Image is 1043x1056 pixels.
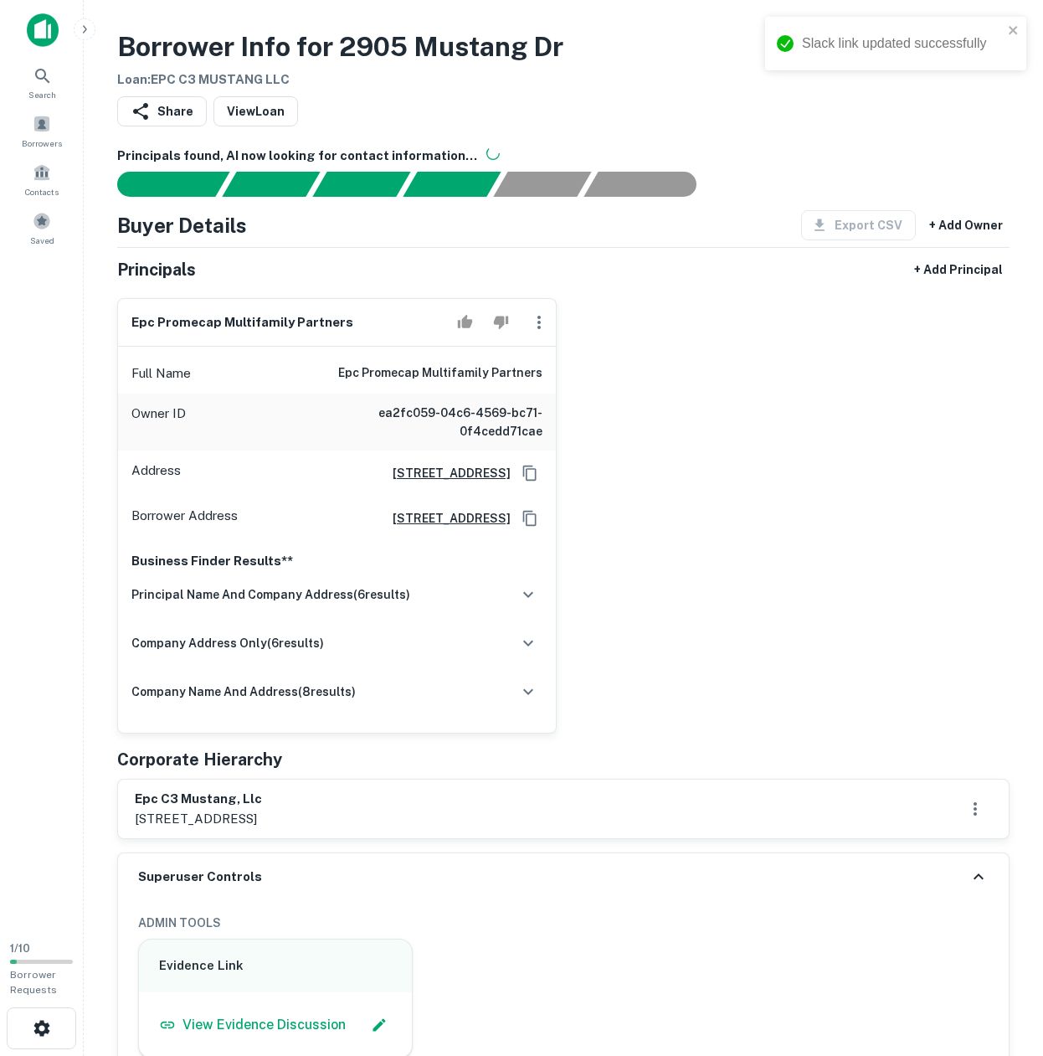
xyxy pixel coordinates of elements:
[131,363,191,384] p: Full Name
[5,108,79,153] a: Borrowers
[450,306,480,339] button: Accept
[117,257,196,282] h5: Principals
[922,210,1010,240] button: + Add Owner
[5,59,79,105] a: Search
[22,137,62,150] span: Borrowers
[1008,23,1020,39] button: close
[117,96,207,126] button: Share
[131,404,186,440] p: Owner ID
[28,88,56,101] span: Search
[367,1012,392,1038] button: Edit Slack Link
[135,809,262,829] p: [STREET_ADDRESS]
[5,205,79,250] a: Saved
[30,234,54,247] span: Saved
[10,942,30,955] span: 1 / 10
[138,914,989,932] h6: ADMIN TOOLS
[117,27,563,67] h3: Borrower Info for 2905 Mustang Dr
[131,585,410,604] h6: principal name and company address ( 6 results)
[222,172,320,197] div: Your request is received and processing...
[517,461,542,486] button: Copy Address
[138,868,262,887] h6: Superuser Controls
[131,506,238,531] p: Borrower Address
[584,172,717,197] div: AI fulfillment process complete.
[159,1015,346,1035] a: View Evidence Discussion
[131,461,181,486] p: Address
[907,255,1010,285] button: + Add Principal
[159,956,392,976] h6: Evidence Link
[213,96,298,126] a: ViewLoan
[10,969,57,996] span: Borrower Requests
[25,185,59,198] span: Contacts
[342,404,542,440] h6: ea2fc059-04c6-4569-bc71-0f4cedd71cae
[379,464,511,482] a: [STREET_ADDRESS]
[131,634,324,652] h6: company address only ( 6 results)
[338,363,542,384] h6: epc promecap multifamily partners
[403,172,501,197] div: Principals found, AI now looking for contact information...
[131,683,356,701] h6: company name and address ( 8 results)
[131,313,353,332] h6: epc promecap multifamily partners
[517,506,542,531] button: Copy Address
[959,922,1043,1002] iframe: Chat Widget
[493,172,591,197] div: Principals found, still searching for contact information. This may take time...
[117,747,282,772] h5: Corporate Hierarchy
[312,172,410,197] div: Documents found, AI parsing details...
[131,551,542,571] p: Business Finder Results**
[27,13,59,47] img: capitalize-icon.png
[135,790,262,809] h6: epc c3 mustang, llc
[117,70,563,90] h6: Loan : EPC C3 MUSTANG LLC
[486,306,516,339] button: Reject
[97,172,223,197] div: Sending borrower request to AI...
[802,33,1003,54] div: Slack link updated successfully
[379,509,511,528] a: [STREET_ADDRESS]
[117,147,1010,166] h6: Principals found, AI now looking for contact information...
[5,157,79,202] a: Contacts
[182,1015,346,1035] p: View Evidence Discussion
[117,210,247,240] h4: Buyer Details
